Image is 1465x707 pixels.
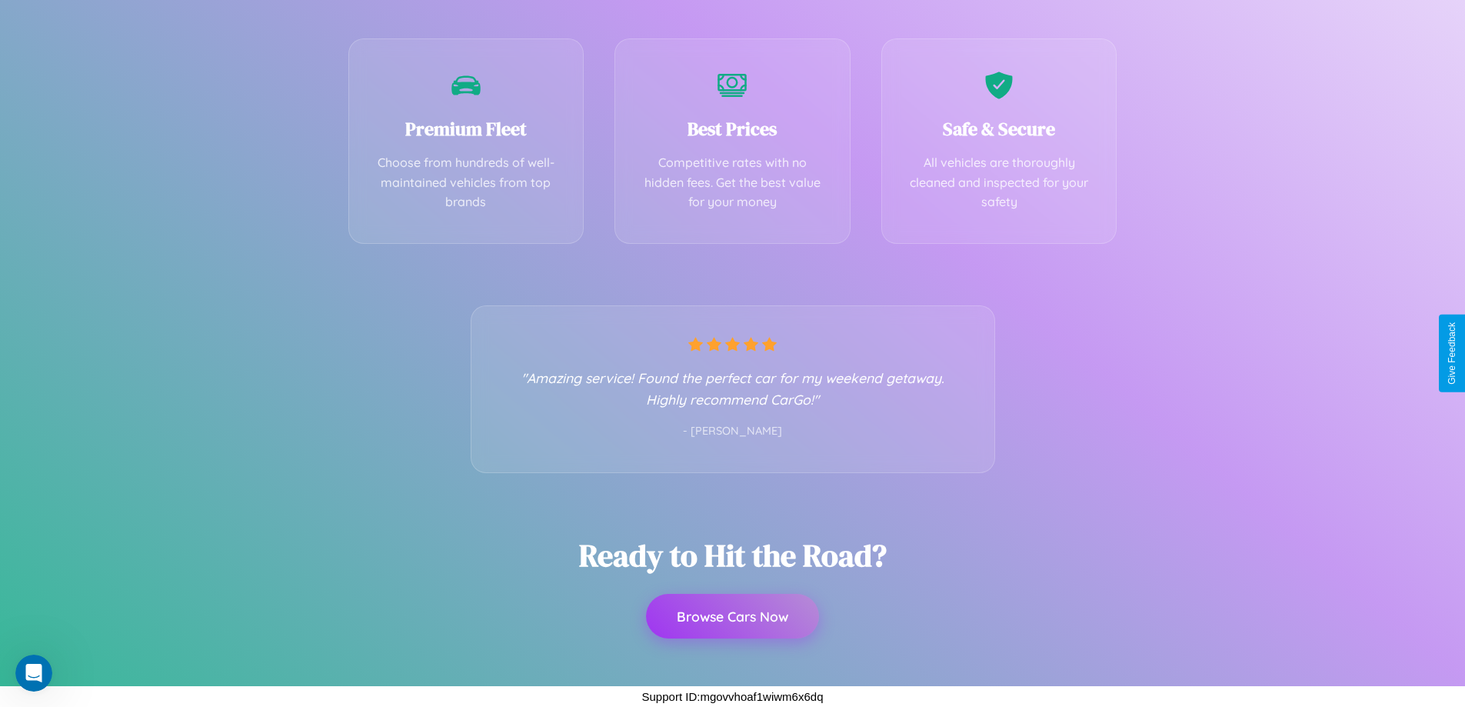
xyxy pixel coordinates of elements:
[905,116,1094,142] h3: Safe & Secure
[579,535,887,576] h2: Ready to Hit the Road?
[905,153,1094,212] p: All vehicles are thoroughly cleaned and inspected for your safety
[502,367,964,410] p: "Amazing service! Found the perfect car for my weekend getaway. Highly recommend CarGo!"
[15,655,52,692] iframe: Intercom live chat
[502,422,964,442] p: - [PERSON_NAME]
[642,686,824,707] p: Support ID: mgovvhoaf1wiwm6x6dq
[1447,322,1457,385] div: Give Feedback
[638,116,827,142] h3: Best Prices
[372,116,561,142] h3: Premium Fleet
[646,594,819,639] button: Browse Cars Now
[638,153,827,212] p: Competitive rates with no hidden fees. Get the best value for your money
[372,153,561,212] p: Choose from hundreds of well-maintained vehicles from top brands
